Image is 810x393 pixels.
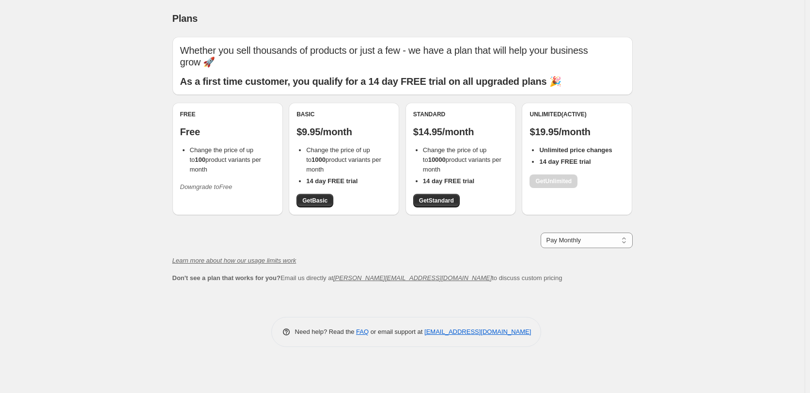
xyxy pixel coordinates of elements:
[302,197,327,204] span: Get Basic
[180,126,275,138] p: Free
[172,274,280,282] b: Don't see a plan that works for you?
[296,194,333,207] a: GetBasic
[369,328,424,335] span: or email support at
[180,110,275,118] div: Free
[413,126,508,138] p: $14.95/month
[190,146,261,173] span: Change the price of up to product variants per month
[306,146,381,173] span: Change the price of up to product variants per month
[306,177,358,185] b: 14 day FREE trial
[172,257,296,264] a: Learn more about how our usage limits work
[530,126,624,138] p: $19.95/month
[424,328,531,335] a: [EMAIL_ADDRESS][DOMAIN_NAME]
[413,194,460,207] a: GetStandard
[174,179,238,195] button: Downgrade toFree
[295,328,357,335] span: Need help? Read the
[423,146,501,173] span: Change the price of up to product variants per month
[180,183,233,190] i: Downgrade to Free
[333,274,492,282] a: [PERSON_NAME][EMAIL_ADDRESS][DOMAIN_NAME]
[428,156,446,163] b: 10000
[419,197,454,204] span: Get Standard
[539,146,612,154] b: Unlimited price changes
[413,110,508,118] div: Standard
[195,156,205,163] b: 100
[296,126,391,138] p: $9.95/month
[172,274,562,282] span: Email us directly at to discuss custom pricing
[180,45,625,68] p: Whether you sell thousands of products or just a few - we have a plan that will help your busines...
[296,110,391,118] div: Basic
[530,110,624,118] div: Unlimited (Active)
[312,156,326,163] b: 1000
[356,328,369,335] a: FAQ
[180,76,561,87] b: As a first time customer, you qualify for a 14 day FREE trial on all upgraded plans 🎉
[539,158,591,165] b: 14 day FREE trial
[423,177,474,185] b: 14 day FREE trial
[172,13,198,24] span: Plans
